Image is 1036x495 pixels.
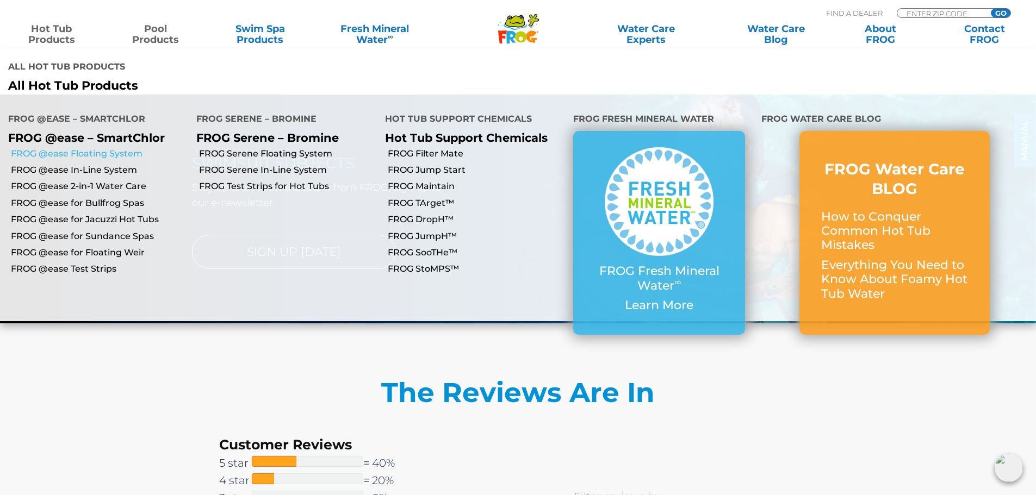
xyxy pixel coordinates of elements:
a: FROG @ease for Jacuzzi Hot Tubs [11,214,188,225]
a: Water CareExperts [580,23,712,45]
a: Water CareBlog [735,23,816,45]
a: FROG @ease for Bullfrog Spas [11,197,188,209]
a: FROG TArget™ [388,197,565,209]
p: FROG Serene – Bromine [196,131,368,145]
a: FROG @ease Floating System [11,148,188,160]
h3: FROG Water Care BLOG [821,159,968,199]
a: FROG @ease In-Line System [11,164,188,176]
h4: All Hot Tub Products [8,57,510,79]
img: openIcon [995,454,1023,482]
h4: Hot Tub Support Chemicals [385,109,557,131]
a: All Hot Tub Products [8,79,510,93]
h3: Customer Reviews [219,435,419,454]
h5: The Reviews Are In [219,378,817,408]
a: FROG DropH™ [388,214,565,225]
sup: ∞ [388,32,393,41]
span: 4 star [219,472,252,489]
a: 5 star= 40% [219,454,419,472]
a: AboutFROG [840,23,921,45]
h4: FROG Serene – Bromine [196,109,368,131]
a: ContactFROG [944,23,1025,45]
a: FROG Maintain [388,180,565,192]
a: FROG @ease Test Strips [11,263,188,275]
a: FROG @ease for Sundance Spas [11,230,188,242]
a: FROG Fresh Mineral Water∞ Learn More [595,147,723,318]
a: Hot Tub Support Chemicals [385,131,548,145]
a: FROG Serene In-Line System [199,164,376,176]
a: FROG Jump Start [388,164,565,176]
a: FROG StoMPS™ [388,263,565,275]
p: FROG @ease – SmartChlor [8,131,180,145]
sup: ∞ [674,277,681,287]
a: FROG @ease for Floating Weir [11,247,188,259]
p: FROG Fresh Mineral Water [595,264,723,293]
a: FROG Serene Floating System [199,148,376,160]
a: FROG Test Strips for Hot Tubs [199,180,376,192]
a: FROG SooTHe™ [388,247,565,259]
p: Find A Dealer [826,8,883,18]
a: PoolProducts [115,23,196,45]
a: FROG JumpH™ [388,230,565,242]
a: Hot TubProducts [11,23,92,45]
p: Everything You Need to Know About Foamy Hot Tub Water [821,258,968,301]
h4: FROG Water Care Blog [761,109,1028,131]
a: FROG @ease 2-in-1 Water Care [11,180,188,192]
a: FROG Filter Mate [388,148,565,160]
p: How to Conquer Common Hot Tub Mistakes [821,210,968,253]
a: Swim SpaProducts [220,23,301,45]
h4: FROG @ease – SmartChlor [8,109,180,131]
span: 5 star [219,454,252,472]
a: Fresh MineralWater∞ [324,23,425,45]
a: 4 star= 20% [219,472,419,489]
input: GO [991,9,1010,17]
p: Learn More [595,298,723,312]
a: FROG Water Care BLOG How to Conquer Common Hot Tub Mistakes Everything You Need to Know About Foa... [821,159,968,306]
h4: FROG Fresh Mineral Water [573,109,745,131]
input: Zip Code Form [905,9,979,18]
